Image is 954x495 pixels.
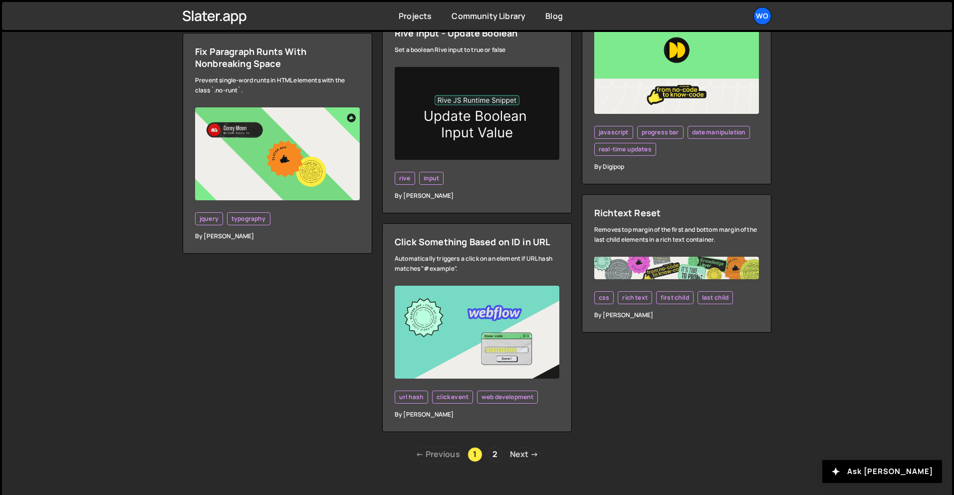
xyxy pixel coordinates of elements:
a: Click Something Based on ID in URL Automatically triggers a click on an element if URL hash match... [382,223,572,432]
div: By [PERSON_NAME] [195,231,360,241]
a: Community Library [452,10,525,21]
a: Richtext Reset Removes top margin of the first and bottom margin of the last child elements in a ... [582,194,771,333]
div: Removes top margin of the first and bottom margin of the last child elements in a rich text conta... [594,225,759,245]
div: Fix Paragraph Runts With Nonbreaking Space [195,45,360,69]
div: By [PERSON_NAME] [594,310,759,320]
a: Page 2 [487,447,502,462]
div: Automatically triggers a click on an element if URL hash matches "#example". [395,254,559,274]
span: jquery [200,215,219,223]
div: Richtext Reset [594,207,759,219]
div: Set a boolean Rive input to true or false [395,45,559,55]
div: By Digipop [594,162,759,172]
img: YT%20-%20Thumb%20(4).png [395,286,559,379]
span: url hash [399,393,424,401]
span: real-time updates [599,145,652,153]
span: progress bar [642,128,679,136]
img: Frame%20482.jpg [594,257,759,279]
span: date manipulation [692,128,746,136]
span: last child [702,294,729,302]
span: first child [661,294,689,302]
img: updatebool.png [395,67,559,160]
img: YT%20-%20Thumb%20(11).png [594,21,759,114]
div: By [PERSON_NAME] [395,191,559,201]
div: By [PERSON_NAME] [395,410,559,420]
a: Blog [545,10,563,21]
span: web development [481,393,533,401]
a: Projects [399,10,432,21]
span: rich text [622,294,647,302]
span: css [599,294,609,302]
span: input [424,174,440,182]
a: Rive Input - Update Boolean Set a boolean Rive input to true or false rive input By [PERSON_NAME] [382,14,572,213]
div: Prevent single-word runts in HTML elements with the class `.no-runt`. [195,75,360,95]
span: rive [399,174,411,182]
span: javascript [599,128,629,136]
div: Click Something Based on ID in URL [395,236,559,248]
a: Wo [753,7,771,25]
span: click event [437,393,469,401]
span: typography [232,215,266,223]
img: YT%20-%20Thumb%20(5).png [195,107,360,200]
a: Next page [507,447,541,462]
button: Ask [PERSON_NAME] [822,460,942,483]
a: Fix Paragraph Runts With Nonbreaking Space Prevent single-word runts in HTML elements with the cl... [183,33,372,254]
div: Pagination [183,447,771,462]
div: Rive Input - Update Boolean [395,27,559,39]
